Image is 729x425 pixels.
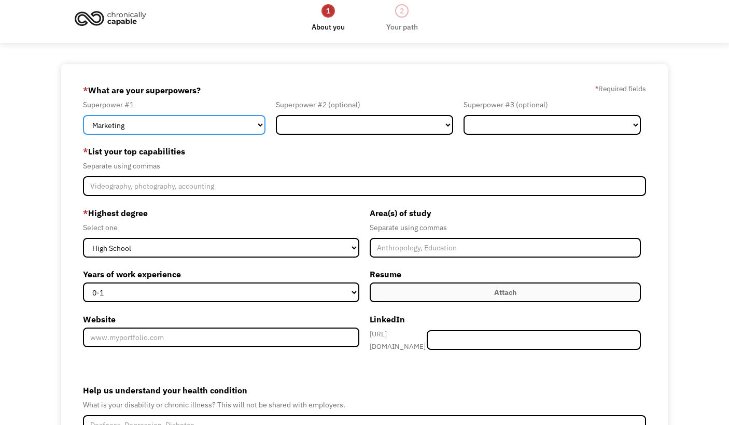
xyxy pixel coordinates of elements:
input: Videography, photography, accounting [83,176,646,196]
div: Superpower #3 (optional) [464,98,641,111]
label: Area(s) of study [370,205,641,221]
div: Separate using commas [370,221,641,234]
div: Select one [83,221,359,234]
label: Years of work experience [83,266,359,282]
div: Superpower #1 [83,98,265,111]
label: Required fields [595,82,646,95]
label: Attach [370,282,641,302]
label: Highest degree [83,205,359,221]
div: About you [312,21,345,33]
div: What is your disability or chronic illness? This will not be shared with employers. [83,399,646,411]
label: What are your superpowers? [83,82,201,98]
a: 1About you [312,3,345,33]
div: Separate using commas [83,160,646,172]
input: www.myportfolio.com [83,328,359,347]
label: List your top capabilities [83,143,646,160]
input: Anthropology, Education [370,238,641,258]
label: Website [83,311,359,328]
label: LinkedIn [370,311,641,328]
a: 2Your path [386,3,418,33]
div: [URL][DOMAIN_NAME] [370,328,427,352]
div: 1 [321,4,335,18]
div: 2 [395,4,409,18]
label: Resume [370,266,641,282]
div: Attach [494,286,516,299]
div: Your path [386,21,418,33]
img: Chronically Capable logo [72,7,149,30]
label: Help us understand your health condition [83,382,646,399]
div: Superpower #2 (optional) [276,98,453,111]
